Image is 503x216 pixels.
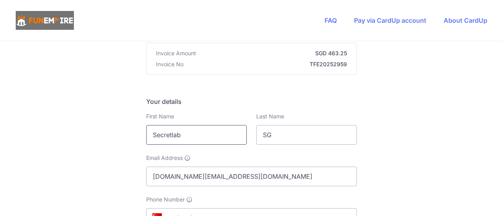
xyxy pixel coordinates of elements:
h5: Your details [146,97,357,106]
a: Pay via CardUp account [354,16,426,24]
input: Last name [256,125,357,145]
label: First Name [146,113,174,120]
span: Invoice Amount [156,49,196,57]
span: Phone Number [146,196,185,203]
a: About CardUp [444,16,487,24]
strong: TFE20252959 [187,60,347,68]
span: Invoice No [156,60,184,68]
input: Email address [146,167,357,186]
input: First name [146,125,247,145]
span: Help [18,5,34,13]
strong: SGD 463.25 [199,49,347,57]
span: Email Address [146,154,183,162]
a: FAQ [325,16,337,24]
label: Last Name [256,113,284,120]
